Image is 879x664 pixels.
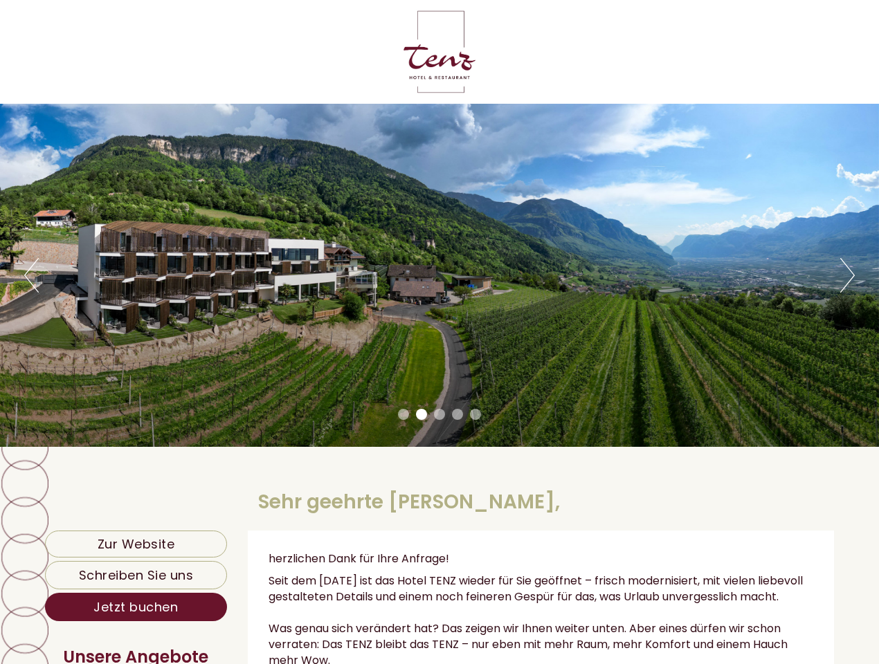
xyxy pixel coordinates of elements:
a: Zur Website [45,531,227,558]
button: Next [840,258,855,293]
button: Previous [24,258,39,293]
div: Guten Tag, wie können wir Ihnen helfen? [10,40,247,82]
p: herzlichen Dank für Ihre Anfrage! [269,551,814,567]
button: Senden [454,360,545,389]
div: [DATE] [246,10,300,33]
div: Hotel Tenz [21,43,240,54]
h1: Sehr geehrte [PERSON_NAME], [258,492,560,513]
small: 00:57 [21,70,240,80]
a: Jetzt buchen [45,593,227,621]
a: Schreiben Sie uns [45,561,227,589]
